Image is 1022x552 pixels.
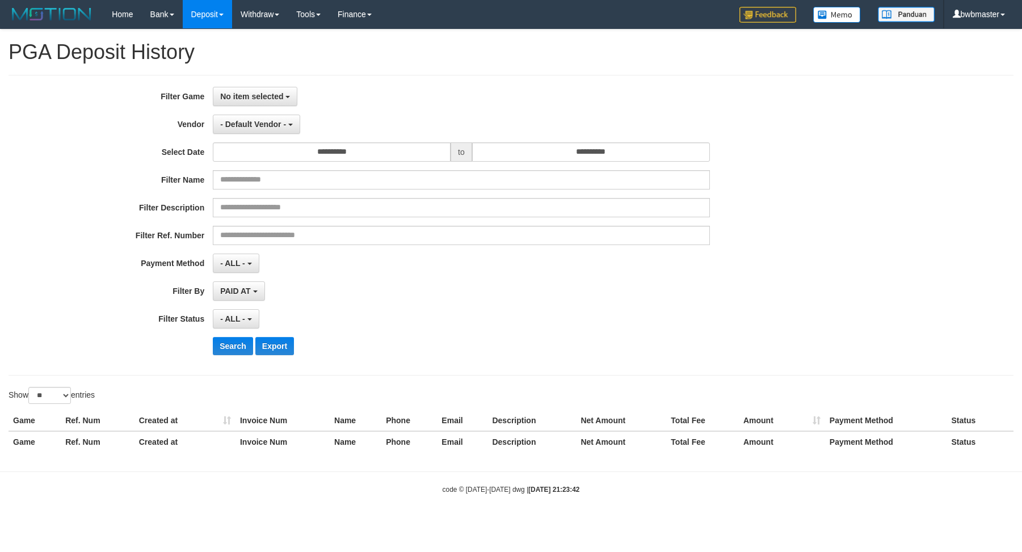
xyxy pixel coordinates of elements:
[255,337,294,355] button: Export
[947,410,1013,431] th: Status
[220,314,245,323] span: - ALL -
[576,431,666,452] th: Net Amount
[9,387,95,404] label: Show entries
[528,486,579,494] strong: [DATE] 21:23:42
[381,431,437,452] th: Phone
[28,387,71,404] select: Showentries
[9,431,61,452] th: Game
[739,431,825,452] th: Amount
[61,410,134,431] th: Ref. Num
[213,309,259,328] button: - ALL -
[330,431,381,452] th: Name
[134,410,235,431] th: Created at
[947,431,1013,452] th: Status
[213,337,253,355] button: Search
[134,431,235,452] th: Created at
[825,410,947,431] th: Payment Method
[739,7,796,23] img: Feedback.jpg
[61,431,134,452] th: Ref. Num
[813,7,861,23] img: Button%20Memo.svg
[739,410,825,431] th: Amount
[9,41,1013,64] h1: PGA Deposit History
[220,92,283,101] span: No item selected
[666,410,739,431] th: Total Fee
[220,259,245,268] span: - ALL -
[213,115,300,134] button: - Default Vendor -
[9,410,61,431] th: Game
[381,410,437,431] th: Phone
[235,410,330,431] th: Invoice Num
[825,431,947,452] th: Payment Method
[487,410,576,431] th: Description
[487,431,576,452] th: Description
[666,431,739,452] th: Total Fee
[235,431,330,452] th: Invoice Num
[213,87,297,106] button: No item selected
[330,410,381,431] th: Name
[437,431,487,452] th: Email
[443,486,580,494] small: code © [DATE]-[DATE] dwg |
[220,286,250,296] span: PAID AT
[576,410,666,431] th: Net Amount
[9,6,95,23] img: MOTION_logo.png
[878,7,935,22] img: panduan.png
[220,120,286,129] span: - Default Vendor -
[213,281,264,301] button: PAID AT
[451,142,472,162] span: to
[213,254,259,273] button: - ALL -
[437,410,487,431] th: Email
